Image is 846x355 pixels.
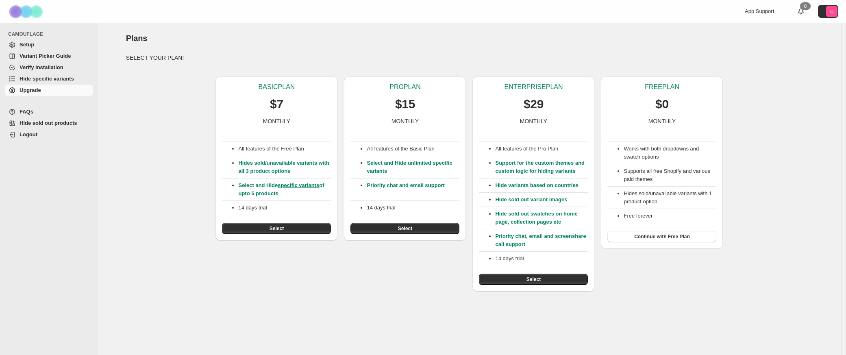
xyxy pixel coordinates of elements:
[7,0,47,23] img: Camouflage
[395,96,415,112] p: $15
[495,181,588,189] p: Hide variants based on countries
[278,182,319,188] a: specific variants
[624,145,716,161] li: Works with both dropdowns and swatch options
[5,73,93,85] a: Hide specific variants
[398,225,412,232] span: Select
[20,109,33,115] span: FAQs
[818,5,838,18] button: Avatar with initials C
[20,76,74,82] span: Hide specific variants
[648,117,676,125] p: MONTHLY
[797,7,805,15] a: 0
[367,181,459,198] p: Priority chat and email support
[504,83,563,91] p: ENTERPRISE PLAN
[495,232,588,248] p: Priority chat, email and screenshare call support
[8,31,94,37] span: CAMOUFLAGE
[624,212,716,220] li: Free forever
[367,145,459,153] p: All features of the Basic Plan
[495,210,588,226] p: Hide sold out swatches on home page, collection pages etc
[20,131,37,137] span: Logout
[5,129,93,140] a: Logout
[607,231,716,242] button: Continue with Free Plan
[5,62,93,73] a: Verify Installation
[5,118,93,129] a: Hide sold out products
[259,83,295,91] p: BASIC PLAN
[5,106,93,118] a: FAQs
[745,8,774,14] span: App Support
[238,159,331,175] p: Hides sold/unavailable variants with all 3 product options
[126,34,147,43] span: Plans
[270,96,283,112] p: $7
[495,255,588,263] p: 14 days trial
[20,41,34,48] span: Setup
[367,159,459,175] p: Select and Hide unlimited specific variants
[826,6,837,17] span: Avatar with initials C
[270,225,284,232] span: Select
[5,50,93,62] a: Variant Picker Guide
[495,196,588,204] p: Hide sold out variant images
[263,117,290,125] p: MONTHLY
[238,181,331,198] p: Select and Hide of upto 5 products
[222,223,331,234] button: Select
[5,85,93,96] a: Upgrade
[624,167,716,183] li: Supports all free Shopify and various paid themes
[238,204,331,212] p: 14 days trial
[20,53,71,59] span: Variant Picker Guide
[495,159,588,175] p: Support for the custom themes and custom logic for hiding variants
[624,189,716,206] li: Hides sold/unavailable variants with 1 product option
[655,96,669,112] p: $0
[5,39,93,50] a: Setup
[526,276,541,283] span: Select
[367,204,459,212] p: 14 days trial
[800,2,811,10] div: 0
[830,9,833,14] text: C
[126,54,813,62] p: SELECT YOUR PLAN!
[520,117,547,125] p: MONTHLY
[20,120,77,126] span: Hide sold out products
[350,223,459,234] button: Select
[645,83,679,91] p: FREE PLAN
[391,117,419,125] p: MONTHLY
[20,87,41,93] span: Upgrade
[524,96,544,112] p: $29
[389,83,420,91] p: PRO PLAN
[20,64,63,70] span: Verify Installation
[495,145,588,153] p: All features of the Pro Plan
[238,145,331,153] p: All features of the Free Plan
[479,274,588,285] button: Select
[634,233,690,240] span: Continue with Free Plan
